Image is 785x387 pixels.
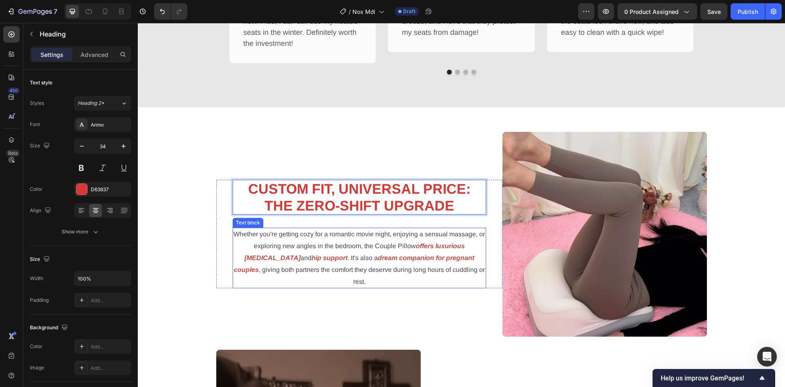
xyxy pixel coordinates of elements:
[210,231,240,238] span: . It's also a
[325,47,330,52] button: Dot
[30,205,53,216] div: Align
[700,3,727,20] button: Save
[163,231,174,238] span: and
[365,109,569,314] img: Alt Image
[30,186,43,193] div: Color
[30,224,131,239] button: Show more
[154,3,187,20] div: Undo/Redo
[40,50,63,59] p: Settings
[30,140,52,152] div: Size
[757,347,777,367] div: Open Intercom Messenger
[317,47,322,52] button: Dot
[138,23,785,387] iframe: Design area
[3,3,61,20] button: 7
[30,364,44,371] div: Image
[81,50,108,59] p: Advanced
[334,47,339,52] button: Dot
[121,243,347,262] span: , giving both partners the comfort they deserve during long hours of cuddling or rest.
[91,121,129,129] div: Arimo
[731,3,765,20] button: Publish
[95,157,348,192] h2: Rich Text Editor. Editing area: main
[30,296,49,304] div: Padding
[74,271,131,286] input: Auto
[403,8,415,15] span: Draft
[91,297,129,304] div: Add...
[30,79,52,86] div: Text style
[96,196,124,204] div: Text block
[91,364,129,372] div: Add...
[352,7,375,16] span: Nox Mới
[74,96,131,111] button: Heading 2*
[617,3,697,20] button: 0 product assigned
[40,29,128,39] p: Heading
[54,7,57,16] p: 7
[30,275,43,282] div: Width
[96,231,336,250] strong: dream companion for pregnant couples
[30,254,52,265] div: Size
[707,8,721,15] span: Save
[309,47,314,52] button: Dot
[624,7,679,16] span: 0 product assigned
[110,158,333,190] strong: CUSTOM FIT, UNIVERSAL PRICE: THE ZERO-SHIFT UPGRADE
[6,150,20,156] div: Beta
[174,231,210,238] strong: hip support
[91,343,129,351] div: Add...
[96,208,347,226] span: Whether you're getting cozy for a romantic movie night, enjoying a sensual massage, or exploring ...
[30,100,44,107] div: Styles
[349,7,351,16] span: /
[30,121,40,128] div: Font
[738,7,758,16] div: Publish
[8,87,20,94] div: 450
[62,228,100,236] div: Show more
[661,374,757,382] span: Help us improve GemPages!
[78,100,104,107] span: Heading 2*
[661,373,767,383] button: Show survey - Help us improve GemPages!
[30,322,70,333] div: Background
[91,186,129,193] div: D63837
[30,343,43,350] div: Color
